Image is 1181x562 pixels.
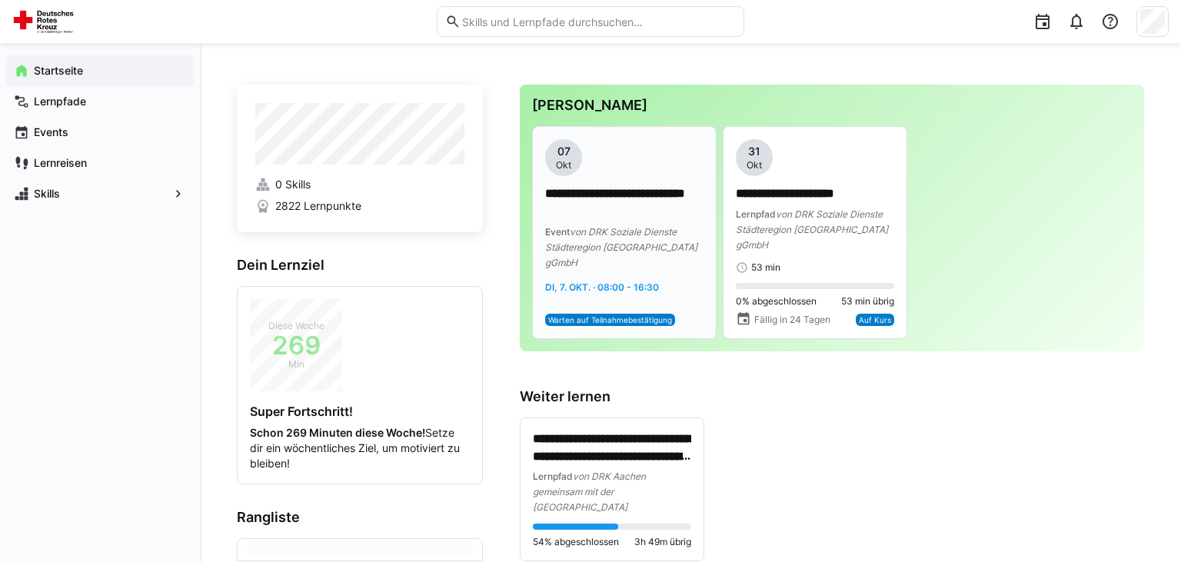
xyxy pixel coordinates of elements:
[545,226,697,268] span: von DRK Soziale Dienste Städteregion [GEOGRAPHIC_DATA] gGmbH
[736,208,776,220] span: Lernpfad
[548,315,672,324] span: Warten auf Teilnahmebestätigung
[556,159,571,171] span: Okt
[237,257,483,274] h3: Dein Lernziel
[634,536,691,548] span: 3h 49m übrig
[747,159,762,171] span: Okt
[557,144,571,159] span: 07
[237,509,483,526] h3: Rangliste
[736,295,817,308] span: 0% abgeschlossen
[748,144,760,159] span: 31
[255,177,464,192] a: 0 Skills
[841,295,894,308] span: 53 min übrig
[533,471,646,513] span: von DRK Aachen gemeinsam mit der [GEOGRAPHIC_DATA]
[533,471,573,482] span: Lernpfad
[754,314,830,326] span: Fällig in 24 Tagen
[250,425,470,471] p: Setze dir ein wöchentliches Ziel, um motiviert zu bleiben!
[859,315,891,324] span: Auf Kurs
[751,261,780,274] span: 53 min
[736,208,888,251] span: von DRK Soziale Dienste Städteregion [GEOGRAPHIC_DATA] gGmbH
[250,426,425,439] strong: Schon 269 Minuten diese Woche!
[533,536,619,548] span: 54% abgeschlossen
[532,97,1132,114] h3: [PERSON_NAME]
[275,198,361,214] span: 2822 Lernpunkte
[275,177,311,192] span: 0 Skills
[545,226,570,238] span: Event
[250,404,470,419] h4: Super Fortschritt!
[545,281,659,293] span: Di, 7. Okt. · 08:00 - 16:30
[461,15,736,28] input: Skills und Lernpfade durchsuchen…
[520,388,1144,405] h3: Weiter lernen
